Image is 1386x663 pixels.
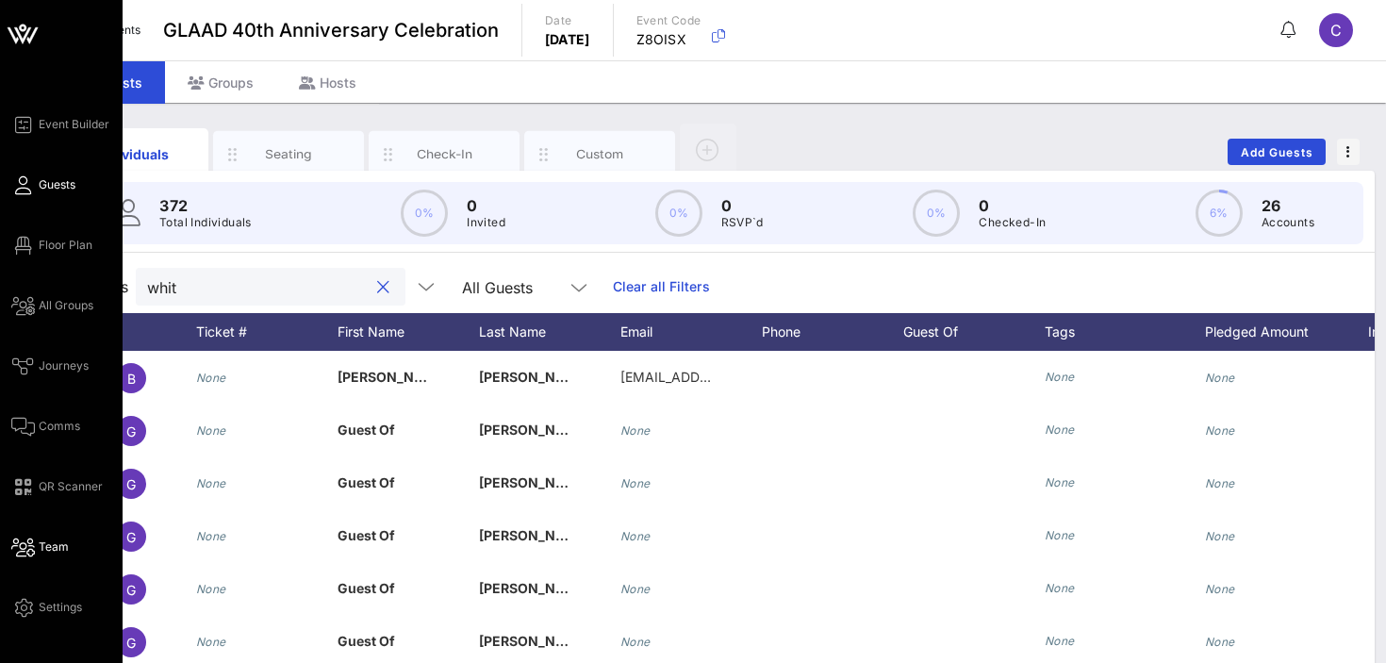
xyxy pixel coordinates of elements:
i: None [196,476,226,490]
i: None [196,423,226,438]
span: Guests [39,176,75,193]
span: B [127,371,136,387]
p: 0 [721,194,764,217]
div: Individuals [91,144,175,164]
p: Accounts [1262,213,1314,232]
div: Custom [558,145,642,163]
span: Guest Of [338,527,395,543]
i: None [196,371,226,385]
span: [PERSON_NAME] Insight Strategies [479,527,707,543]
button: clear icon [377,278,389,297]
span: [PERSON_NAME] Insight Strategies [479,422,707,438]
span: [PERSON_NAME] [338,369,449,385]
p: Invited [467,213,505,232]
div: Hosts [276,61,379,104]
span: Team [39,539,69,555]
p: 26 [1262,194,1314,217]
i: None [620,423,651,438]
span: G [126,635,136,651]
div: All Guests [462,279,533,296]
div: Ticket # [196,313,338,351]
a: Comms [11,415,80,438]
span: G [126,582,136,598]
p: 0 [467,194,505,217]
span: C [1330,21,1342,40]
p: Event Code [636,11,701,30]
i: None [620,529,651,543]
div: Phone [762,313,903,351]
div: Tags [1045,313,1205,351]
i: None [196,582,226,596]
span: Guest Of [338,633,395,649]
span: [PERSON_NAME] Insight Strategies [479,633,707,649]
span: G [126,476,136,492]
span: [EMAIL_ADDRESS][DOMAIN_NAME] [620,369,848,385]
div: Guest Of [903,313,1045,351]
i: None [196,529,226,543]
a: Guests [11,174,75,196]
span: G [126,423,136,439]
span: Event Builder [39,116,109,133]
p: [DATE] [545,30,590,49]
span: Comms [39,418,80,435]
i: None [620,582,651,596]
i: None [1205,635,1235,649]
p: 372 [159,194,252,217]
span: Guest Of [338,580,395,596]
a: Clear all Filters [613,276,710,297]
span: Add Guests [1240,145,1314,159]
div: C [1319,13,1353,47]
div: Groups [165,61,276,104]
span: All Groups [39,297,93,314]
i: None [620,635,651,649]
div: Pledged Amount [1205,313,1346,351]
span: Settings [39,599,82,616]
i: None [620,476,651,490]
div: Seating [247,145,331,163]
a: All Groups [11,294,93,317]
a: Settings [11,596,82,619]
span: Guest Of [338,474,395,490]
span: [PERSON_NAME] Insight Strategies [479,474,707,490]
span: Journeys [39,357,89,374]
span: [PERSON_NAME] Insight Strategies [479,580,707,596]
p: Z8OISX [636,30,701,49]
i: None [1205,371,1235,385]
p: Total Individuals [159,213,252,232]
div: First Name [338,313,479,351]
i: None [1205,529,1235,543]
i: None [1045,528,1075,542]
i: None [1045,370,1075,384]
a: Team [11,536,69,558]
div: Last Name [479,313,620,351]
a: Floor Plan [11,234,92,257]
i: None [1045,634,1075,648]
div: Check-In [403,145,487,163]
span: [PERSON_NAME] [479,369,590,385]
p: RSVP`d [721,213,764,232]
span: Guest Of [338,422,395,438]
a: Journeys [11,355,89,377]
span: QR Scanner [39,478,103,495]
p: Date [545,11,590,30]
div: All Guests [451,268,602,306]
div: Email [620,313,762,351]
p: 0 [979,194,1046,217]
i: None [196,635,226,649]
i: None [1045,423,1075,437]
span: G [126,529,136,545]
p: Checked-In [979,213,1046,232]
i: None [1045,475,1075,489]
a: QR Scanner [11,475,103,498]
span: Floor Plan [39,237,92,254]
span: GLAAD 40th Anniversary Celebration [163,16,499,44]
i: None [1045,581,1075,595]
a: Event Builder [11,113,109,136]
i: None [1205,423,1235,438]
i: None [1205,476,1235,490]
i: None [1205,582,1235,596]
button: Add Guests [1228,139,1326,165]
